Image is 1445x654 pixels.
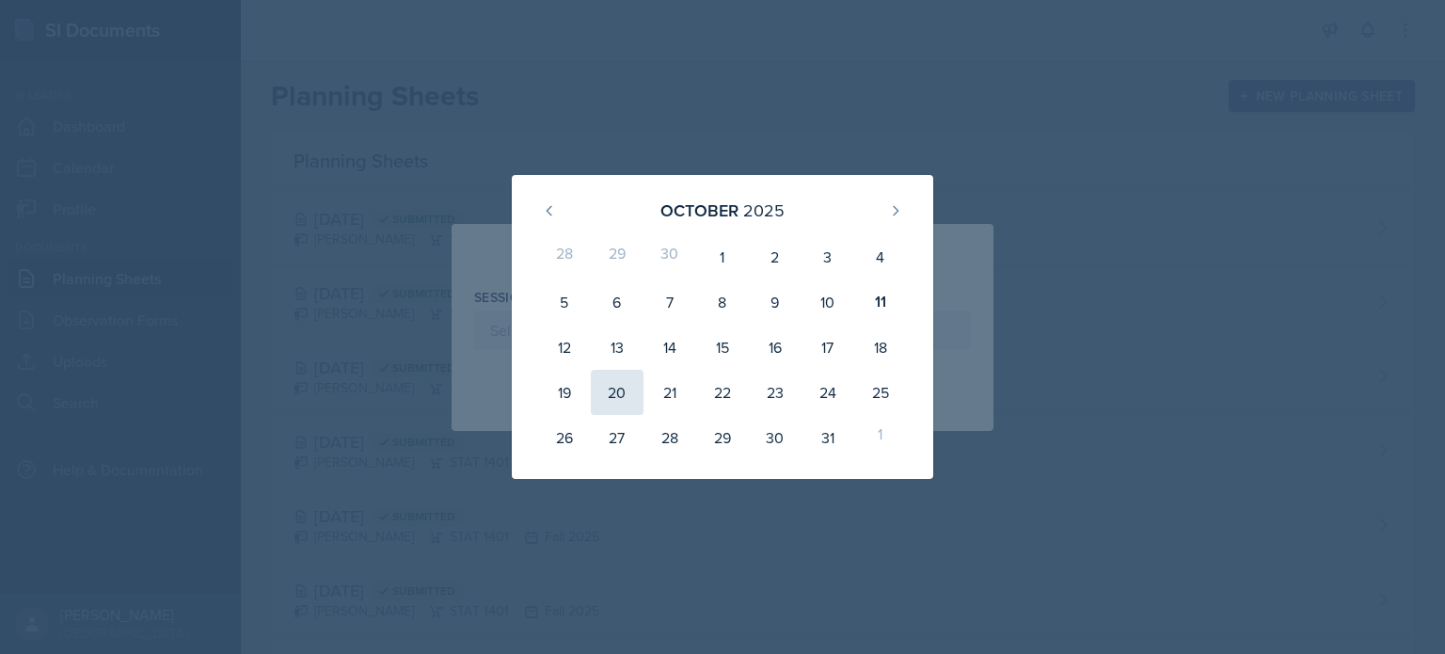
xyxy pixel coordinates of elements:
[854,279,907,325] div: 11
[643,234,696,279] div: 30
[854,325,907,370] div: 18
[643,415,696,460] div: 28
[643,279,696,325] div: 7
[696,234,749,279] div: 1
[591,325,643,370] div: 13
[743,198,785,223] div: 2025
[802,415,854,460] div: 31
[696,279,749,325] div: 8
[696,370,749,415] div: 22
[802,234,854,279] div: 3
[538,325,591,370] div: 12
[749,415,802,460] div: 30
[749,325,802,370] div: 16
[854,370,907,415] div: 25
[749,279,802,325] div: 9
[591,370,643,415] div: 20
[749,234,802,279] div: 2
[696,415,749,460] div: 29
[749,370,802,415] div: 23
[802,370,854,415] div: 24
[538,370,591,415] div: 19
[802,325,854,370] div: 17
[696,325,749,370] div: 15
[538,234,591,279] div: 28
[538,279,591,325] div: 5
[854,234,907,279] div: 4
[802,279,854,325] div: 10
[643,370,696,415] div: 21
[660,198,738,223] div: October
[591,415,643,460] div: 27
[854,415,907,460] div: 1
[643,325,696,370] div: 14
[591,234,643,279] div: 29
[538,415,591,460] div: 26
[591,279,643,325] div: 6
